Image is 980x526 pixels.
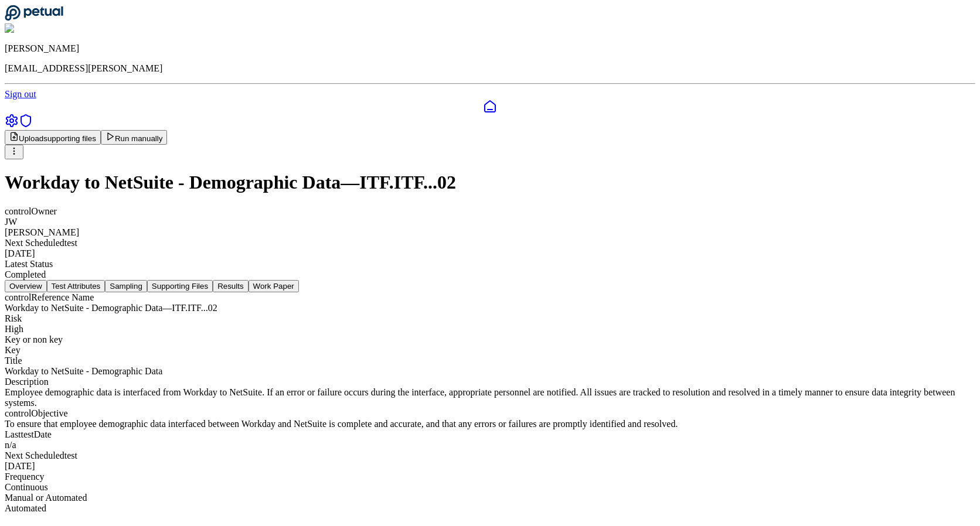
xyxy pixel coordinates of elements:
[213,280,248,292] button: Results
[5,493,975,503] div: Manual or Automated
[101,130,168,145] button: Run manually
[5,292,975,303] div: control Reference Name
[5,248,975,259] div: [DATE]
[105,280,147,292] button: Sampling
[19,119,33,129] a: SOC 1 Reports
[5,130,101,145] button: Uploadsupporting files
[5,89,36,99] a: Sign out
[5,419,975,429] div: To ensure that employee demographic data interfaced between Workday and NetSuite is complete and ...
[5,324,975,334] div: High
[5,259,975,269] div: Latest Status
[5,334,975,345] div: Key or non key
[5,429,975,440] div: Last test Date
[5,238,975,248] div: Next Scheduled test
[5,23,84,34] img: Shekhar Khedekar
[5,280,47,292] button: Overview
[5,503,975,514] div: Automated
[5,63,975,74] p: [EMAIL_ADDRESS][PERSON_NAME]
[147,280,213,292] button: Supporting Files
[5,450,975,461] div: Next Scheduled test
[5,387,975,408] div: Employee demographic data is interfaced from Workday to NetSuite. If an error or failure occurs d...
[5,482,975,493] div: Continuous
[5,356,975,366] div: Title
[5,217,17,227] span: JW
[5,313,975,324] div: Risk
[5,408,975,419] div: control Objective
[5,377,975,387] div: Description
[249,280,299,292] button: Work Paper
[5,461,975,472] div: [DATE]
[5,43,975,54] p: [PERSON_NAME]
[5,206,975,217] div: control Owner
[47,280,106,292] button: Test Attributes
[5,269,975,280] div: Completed
[5,145,23,159] button: More Options
[5,303,975,313] div: Workday to NetSuite - Demographic Data — ITF.ITF...02
[5,172,975,193] h1: Workday to NetSuite - Demographic Data — ITF.ITF...02
[5,100,975,114] a: Dashboard
[5,440,975,450] div: n/a
[5,13,63,23] a: Go to Dashboard
[5,472,975,482] div: Frequency
[5,227,79,237] span: [PERSON_NAME]
[5,345,975,356] div: Key
[5,366,162,376] span: Workday to NetSuite - Demographic Data
[5,119,19,129] a: Settings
